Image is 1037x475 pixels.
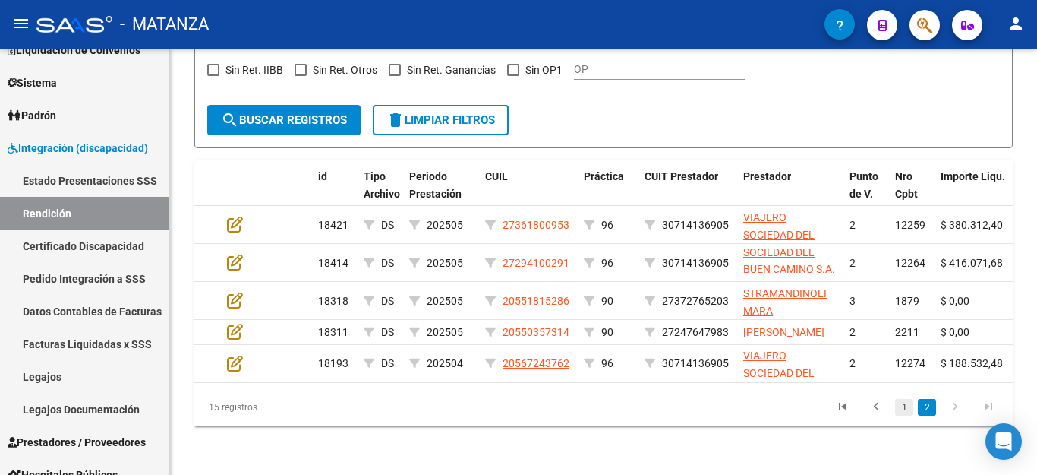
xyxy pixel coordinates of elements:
[479,160,578,227] datatable-header-cell: CUIL
[662,295,729,307] span: 27372765203
[743,350,835,397] span: VIAJERO SOCIEDAD DEL BUEN CAMINO S.A.
[895,399,913,416] a: 1
[941,257,1003,269] span: $ 416.071,68
[485,170,508,182] span: CUIL
[8,42,140,59] span: Liquidación de Convenios
[381,295,394,307] span: DS
[207,105,361,135] button: Buscar registros
[386,113,495,127] span: Limpiar filtros
[974,399,1003,416] a: go to last page
[849,357,856,369] span: 2
[601,326,613,338] span: 90
[318,255,351,272] div: 18414
[381,219,394,231] span: DS
[895,326,919,338] span: 2211
[895,357,925,369] span: 12274
[313,61,377,79] span: Sin Ret. Otros
[221,111,239,129] mat-icon: search
[1007,14,1025,33] mat-icon: person
[525,61,563,79] span: Sin OP1
[895,219,925,231] span: 12259
[358,160,403,227] datatable-header-cell: Tipo Archivo
[743,229,835,276] span: VIAJERO SOCIEDAD DEL BUEN CAMINO S.A.
[427,295,463,307] span: 202505
[381,357,394,369] span: DS
[916,394,938,420] li: page 2
[373,105,509,135] button: Limpiar filtros
[743,326,824,338] span: [PERSON_NAME]
[895,170,918,200] span: Nro Cpbt
[427,357,463,369] span: 202504
[843,160,889,227] datatable-header-cell: Punto de V.
[601,357,613,369] span: 96
[427,219,463,231] span: 202505
[941,399,969,416] a: go to next page
[407,61,496,79] span: Sin Ret. Ganancias
[985,423,1022,460] div: Open Intercom Messenger
[318,324,351,341] div: 18311
[194,388,355,426] div: 15 registros
[662,326,729,338] span: 27247647983
[503,219,569,231] span: 27361800953
[895,295,919,307] span: 1879
[743,287,827,317] span: STRAMANDINOLI MARA
[120,8,209,41] span: - MATANZA
[318,355,351,372] div: 18193
[862,399,890,416] a: go to previous page
[503,257,569,269] span: 27294100291
[645,170,718,182] span: CUIT Prestador
[578,160,638,227] datatable-header-cell: Práctica
[584,170,624,182] span: Práctica
[318,170,327,182] span: id
[893,394,916,420] li: page 1
[941,295,969,307] span: $ 0,00
[662,219,729,231] span: 30714136905
[849,257,856,269] span: 2
[601,295,613,307] span: 90
[743,170,791,182] span: Prestador
[409,170,462,200] span: Periodo Prestación
[225,61,283,79] span: Sin Ret. IIBB
[662,357,729,369] span: 30714136905
[941,326,969,338] span: $ 0,00
[221,113,347,127] span: Buscar registros
[8,434,146,451] span: Prestadores / Proveedores
[503,357,569,369] span: 20567243762
[918,399,936,416] a: 2
[849,326,856,338] span: 2
[318,293,351,310] div: 18318
[849,170,878,200] span: Punto de V.
[895,257,925,269] span: 12264
[427,257,463,269] span: 202505
[381,326,394,338] span: DS
[935,160,1018,227] datatable-header-cell: Importe Liqu.
[8,140,148,157] span: Integración (discapacidad)
[8,74,57,91] span: Sistema
[503,326,569,338] span: 20550357314
[386,111,405,129] mat-icon: delete
[8,107,56,124] span: Padrón
[601,219,613,231] span: 96
[318,217,351,234] div: 18421
[403,160,479,227] datatable-header-cell: Periodo Prestación
[849,295,856,307] span: 3
[941,219,1003,231] span: $ 380.312,40
[941,170,1005,182] span: Importe Liqu.
[638,160,737,227] datatable-header-cell: CUIT Prestador
[503,295,569,307] span: 20551815286
[743,211,835,258] span: VIAJERO SOCIEDAD DEL BUEN CAMINO S.A.
[312,160,358,227] datatable-header-cell: id
[941,357,1003,369] span: $ 188.532,48
[427,326,463,338] span: 202505
[601,257,613,269] span: 96
[364,170,400,200] span: Tipo Archivo
[849,219,856,231] span: 2
[662,257,729,269] span: 30714136905
[889,160,935,227] datatable-header-cell: Nro Cpbt
[12,14,30,33] mat-icon: menu
[828,399,857,416] a: go to first page
[381,257,394,269] span: DS
[737,160,843,227] datatable-header-cell: Prestador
